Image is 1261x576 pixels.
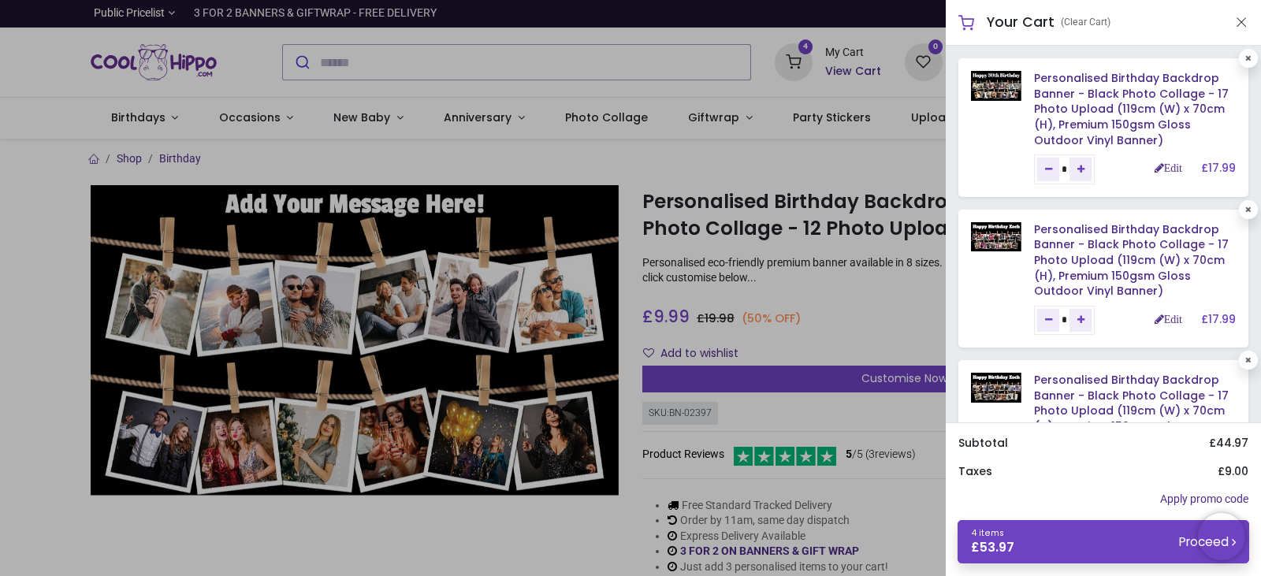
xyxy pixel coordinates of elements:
[1201,161,1236,177] h6: £
[1160,492,1248,507] a: Apply promo code
[1209,436,1248,452] h6: £
[1201,312,1236,328] h6: £
[958,436,1008,452] h6: Subtotal
[958,464,992,480] h6: Taxes
[1069,158,1092,181] a: Add one
[1155,314,1182,325] a: Edit
[1208,311,1236,327] span: 17.99
[1037,309,1059,333] a: Remove one
[958,520,1249,563] a: 4 items £53.97 Proceed
[980,539,1014,556] span: 53.97
[987,13,1055,32] h5: Your Cart
[971,71,1021,100] img: wdU8TB4r12pWwAAAABJRU5ErkJggg==
[971,222,1021,251] img: w+EkHZ41CSaDQAAAABJRU5ErkJggg==
[1034,372,1229,449] a: Personalised Birthday Backdrop Banner - Black Photo Collage - 17 Photo Upload (119cm (W) x 70cm (...
[1034,70,1229,147] a: Personalised Birthday Backdrop Banner - Black Photo Collage - 17 Photo Upload (119cm (W) x 70cm (...
[1225,463,1248,479] span: 9.00
[971,373,1021,402] img: PwuMokhpvHvOAAAAAElFTkSuQmCC
[1234,13,1248,32] button: Close
[1037,158,1059,181] a: Remove one
[1216,435,1248,451] span: 44.97
[1208,160,1236,176] span: 17.99
[1198,513,1245,560] iframe: Brevo live chat
[1061,16,1110,29] a: (Clear Cart)
[1034,221,1229,299] a: Personalised Birthday Backdrop Banner - Black Photo Collage - 17 Photo Upload (119cm (W) x 70cm (...
[971,527,1004,539] span: 4 items
[1218,464,1248,480] h6: £
[1155,162,1182,173] a: Edit
[1069,309,1092,333] a: Add one
[1179,533,1236,550] small: Proceed
[971,539,1014,556] span: £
